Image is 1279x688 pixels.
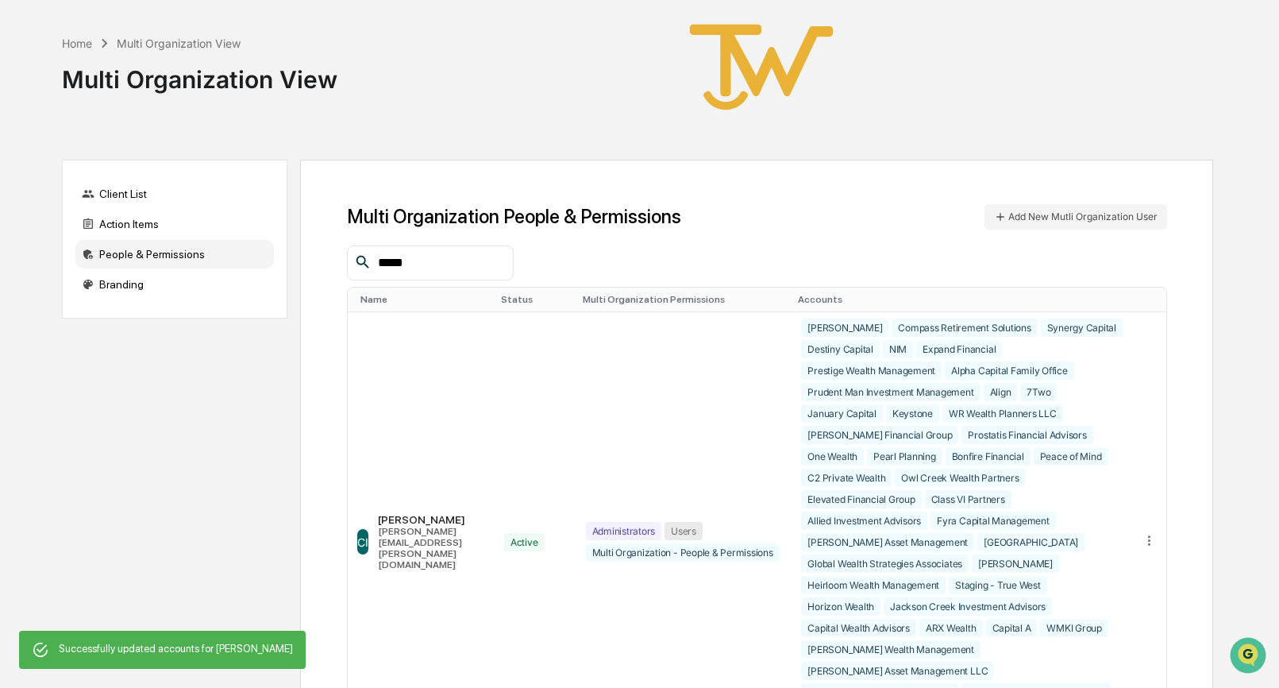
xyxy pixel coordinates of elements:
div: Horizon Wealth [801,597,880,616]
div: Capital Wealth Advisors [801,619,915,637]
div: [PERSON_NAME] [801,319,888,337]
div: Action Items [75,210,274,238]
div: Prostatis Financial Advisors [961,426,1092,444]
span: Pylon [158,269,192,281]
span: Attestations [131,200,197,216]
div: C2 Private Wealth [801,469,892,487]
div: 🖐️ [16,202,29,215]
div: Fyra Capital Management [930,512,1055,530]
div: [PERSON_NAME] Asset Management LLC [801,662,994,680]
div: Toggle SortBy [501,294,570,305]
div: [PERSON_NAME] [972,555,1059,573]
div: Owl Creek Wealth Partners [895,469,1025,487]
div: Destiny Capital [801,340,879,358]
iframe: Open customer support [1228,636,1271,678]
div: Active [504,533,545,551]
div: [PERSON_NAME] Wealth Management [801,640,980,659]
div: Compass Retirement Solutions [892,319,1037,337]
div: Toggle SortBy [798,294,1126,305]
div: WR Wealth Planners LLC [942,404,1063,423]
div: Successfully updated accounts for [PERSON_NAME] [59,636,293,664]
div: Synergy Capital [1041,319,1123,337]
div: Prestige Wealth Management [801,361,942,380]
div: Toggle SortBy [1145,294,1160,305]
div: Keystone [886,404,939,423]
div: Multi Organization - People & Permissions [586,543,780,562]
input: Clear [41,72,262,89]
div: Peace of Mind [1034,447,1108,466]
div: Global Wealth Strategies Associates [801,555,969,573]
div: Staging - True West [949,576,1046,594]
div: Start new chat [54,122,260,137]
button: Start new chat [270,126,289,145]
span: Preclearance [32,200,102,216]
div: Multi Organization View [62,52,337,94]
div: 🔎 [16,232,29,245]
span: CI [357,535,368,549]
h1: Multi Organization People & Permissions [347,205,681,228]
div: Branding [75,270,274,299]
div: Toggle SortBy [583,294,786,305]
button: Add New Mutli Organization User [984,204,1167,230]
a: 🔎Data Lookup [10,224,106,253]
div: Expand Financial [916,340,1002,358]
div: Users [665,522,703,540]
div: 7Two [1020,383,1057,401]
div: [PERSON_NAME] Financial Group [801,426,958,444]
div: January Capital [801,404,882,423]
div: ARX Wealth [919,619,983,637]
div: One Wealth [801,447,864,466]
div: Elevated Financial Group [801,490,921,508]
span: Data Lookup [32,230,100,246]
div: Toggle SortBy [360,294,488,305]
a: 🗄️Attestations [109,194,203,222]
a: Powered byPylon [112,269,192,281]
div: [PERSON_NAME] [378,513,485,526]
div: WMKI Group [1040,619,1108,637]
div: Multi Organization View [117,37,241,50]
div: [PERSON_NAME][EMAIL_ADDRESS][PERSON_NAME][DOMAIN_NAME] [378,526,485,570]
div: Allied Investment Advisors [801,512,927,530]
div: Bonfire Financial [946,447,1031,466]
div: Jackson Creek Investment Advisors [884,597,1052,616]
div: Class VI Partners [925,490,1011,508]
div: [PERSON_NAME] Asset Management [801,533,974,551]
div: Pearl Planning [867,447,942,466]
div: We're available if you need us! [54,137,201,150]
div: Prudent Man Investment Management [801,383,980,401]
div: People & Permissions [75,240,274,269]
img: 1746055101610-c473b297-6a78-478c-a979-82029cc54cd1 [16,122,44,150]
p: How can we help? [16,33,289,59]
div: NIM [883,340,913,358]
div: Alpha Capital Family Office [945,361,1074,380]
div: Align [984,383,1018,401]
img: True West [682,13,841,122]
div: 🗄️ [115,202,128,215]
a: 🖐️Preclearance [10,194,109,222]
div: [GEOGRAPHIC_DATA] [977,533,1084,551]
div: Client List [75,180,274,208]
div: Administrators [586,522,662,540]
div: Heirloom Wealth Management [801,576,946,594]
div: Home [62,37,92,50]
div: Capital A [986,619,1038,637]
